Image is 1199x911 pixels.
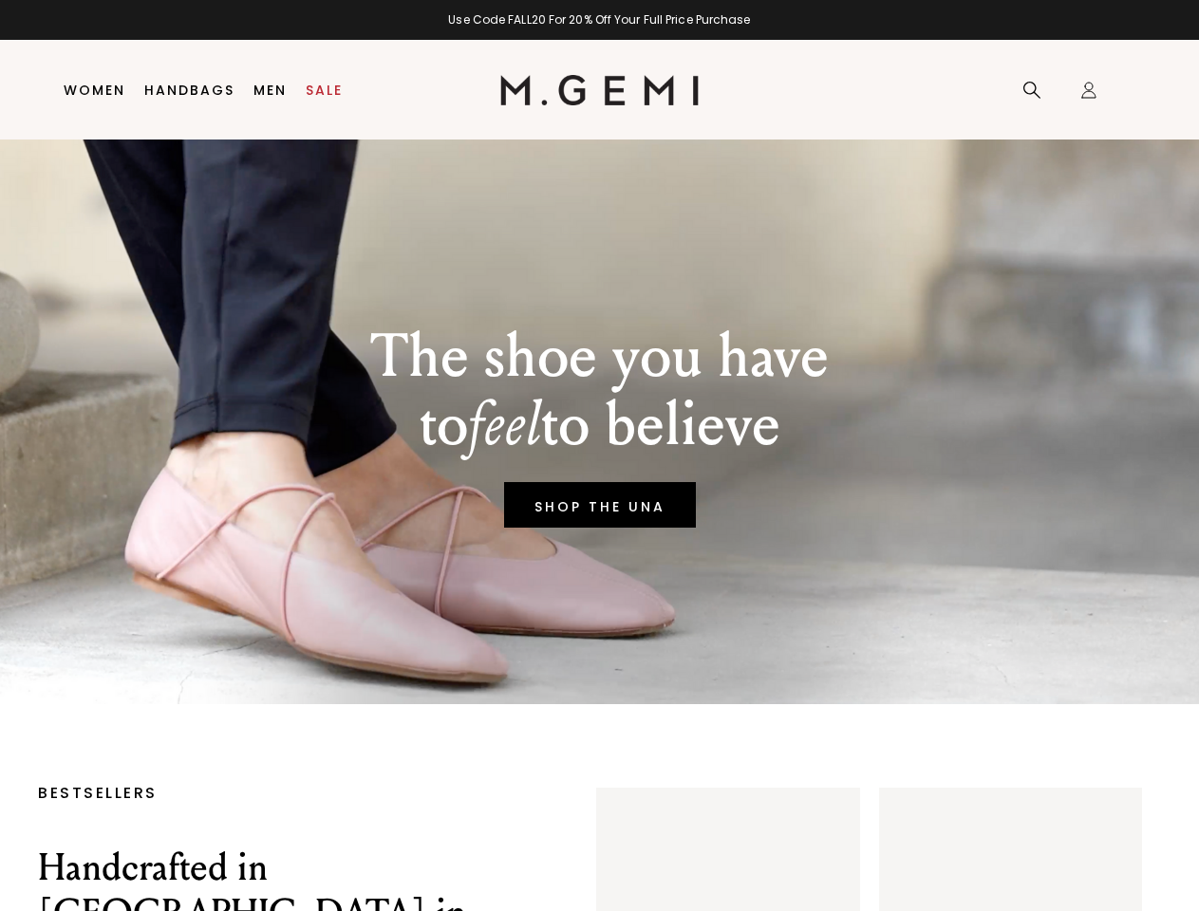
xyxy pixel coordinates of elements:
img: M.Gemi [500,75,699,105]
p: to to believe [370,391,829,459]
a: Sale [306,83,343,98]
a: SHOP THE UNA [504,482,696,528]
a: Men [253,83,287,98]
a: Women [64,83,125,98]
p: The shoe you have [370,323,829,391]
em: feel [468,388,541,461]
p: BESTSELLERS [38,788,539,799]
a: Handbags [144,83,234,98]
